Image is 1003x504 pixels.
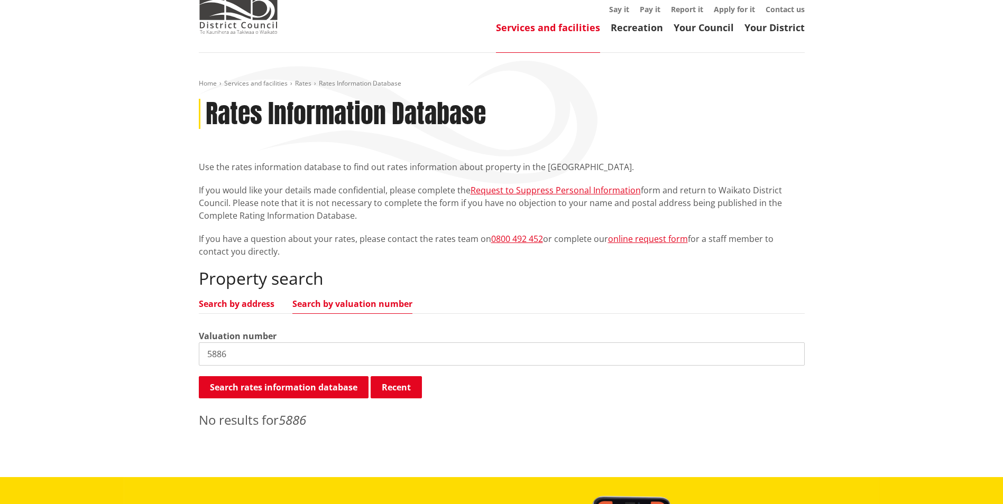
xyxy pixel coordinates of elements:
[608,233,688,245] a: online request form
[954,460,992,498] iframe: Messenger Launcher
[496,21,600,34] a: Services and facilities
[371,376,422,398] button: Recent
[199,184,805,222] p: If you would like your details made confidential, please complete the form and return to Waikato ...
[640,4,660,14] a: Pay it
[674,21,734,34] a: Your Council
[671,4,703,14] a: Report it
[199,300,274,308] a: Search by address
[744,21,805,34] a: Your District
[199,161,805,173] p: Use the rates information database to find out rates information about property in the [GEOGRAPHI...
[199,79,217,88] a: Home
[292,300,412,308] a: Search by valuation number
[611,21,663,34] a: Recreation
[279,411,306,428] em: 5886
[199,410,805,430] p: No results for
[199,232,805,258] p: If you have a question about your rates, please contact the rates team on or complete our for a s...
[766,4,805,14] a: Contact us
[471,184,641,196] a: Request to Suppress Personal Information
[199,268,805,288] h2: Property search
[199,376,369,398] button: Search rates information database
[199,330,277,342] label: Valuation number
[491,233,543,245] a: 0800 492 452
[199,79,805,88] nav: breadcrumb
[714,4,755,14] a: Apply for it
[199,342,805,366] input: e.g. 03920/020.01A
[609,4,629,14] a: Say it
[319,79,401,88] span: Rates Information Database
[295,79,311,88] a: Rates
[224,79,288,88] a: Services and facilities
[206,99,486,129] h1: Rates Information Database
